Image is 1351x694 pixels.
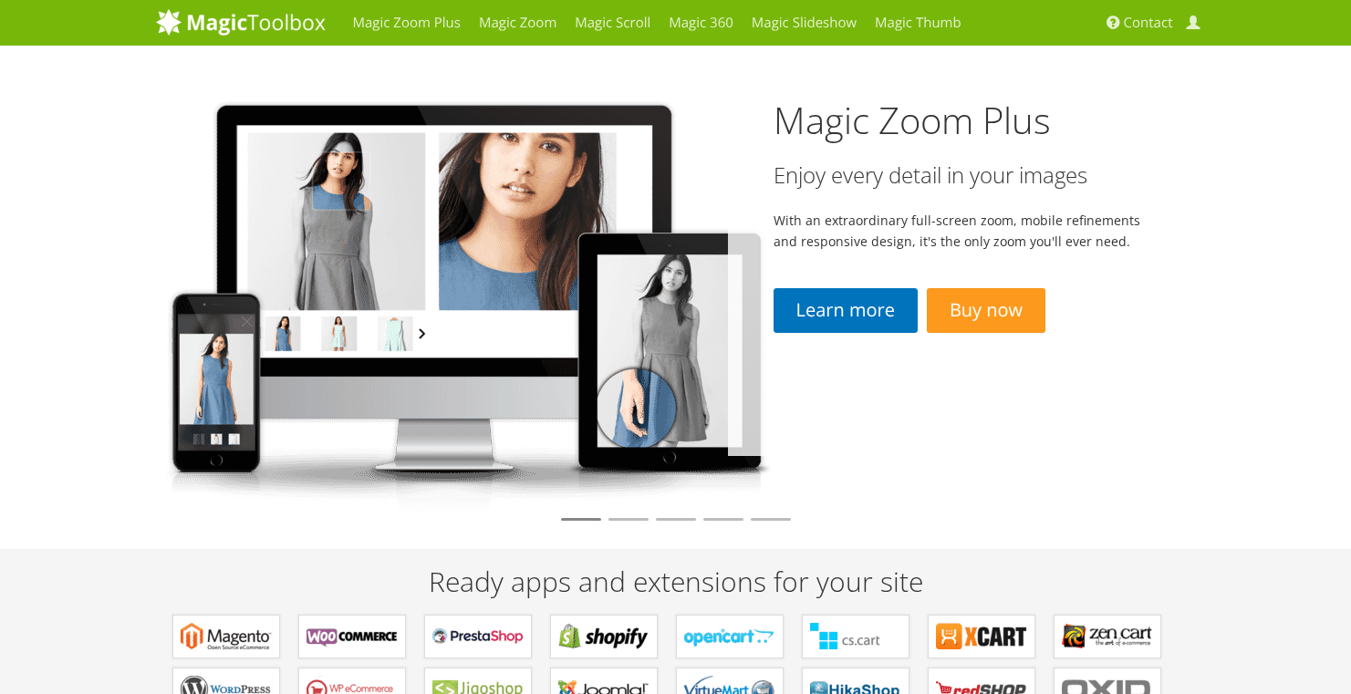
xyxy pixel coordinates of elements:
a: Extensions for Magento [172,615,280,658]
img: magiczoomplus2-tablet.png [156,87,774,513]
b: Add-ons for CS-Cart [810,623,901,650]
b: Plugins for Zen Cart [1062,623,1153,650]
b: Modules for PrestaShop [432,623,524,650]
p: With an extraordinary full-screen zoom, mobile refinements and responsive design, it's the only z... [774,210,1150,252]
span: Contact [1124,14,1173,32]
a: Learn more [774,288,918,333]
a: Plugins for WooCommerce [298,615,406,658]
a: Magic Zoom Plus [774,95,1051,145]
h3: Enjoy every detail in your images [774,163,1150,187]
a: Add-ons for CS-Cart [802,615,909,658]
img: MagicToolbox.com - Image tools for your website [156,8,326,36]
b: Modules for X-Cart [936,623,1027,650]
a: Plugins for Zen Cart [1054,615,1161,658]
b: Plugins for WooCommerce [307,623,398,650]
a: Modules for X-Cart [928,615,1035,658]
h2: Ready apps and extensions for your site [156,566,1196,596]
b: Apps for Shopify [558,623,650,650]
a: Apps for Shopify [550,615,658,658]
b: Extensions for Magento [181,623,272,650]
a: Buy now [927,288,1045,333]
a: Modules for OpenCart [676,615,784,658]
b: Modules for OpenCart [684,623,775,650]
a: Modules for PrestaShop [424,615,532,658]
